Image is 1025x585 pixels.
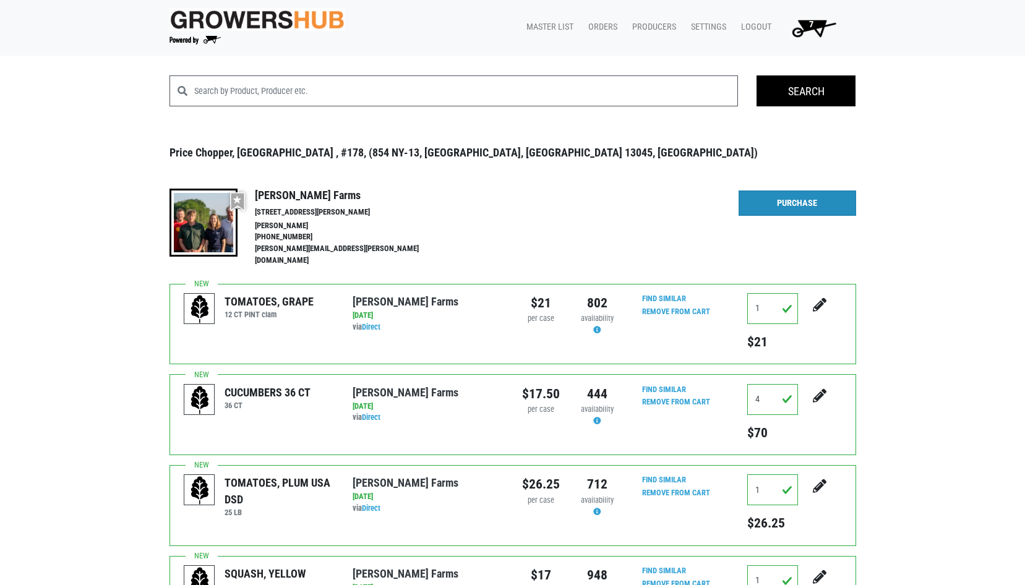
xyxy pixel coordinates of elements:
[255,231,445,243] li: [PHONE_NUMBER]
[731,15,776,39] a: Logout
[578,565,616,585] div: 948
[362,412,380,422] a: Direct
[169,36,221,45] img: Powered by Big Wheelbarrow
[747,474,798,505] input: Qty
[225,401,311,410] h6: 36 CT
[353,322,503,333] div: via
[522,495,560,506] div: per case
[255,243,445,267] li: [PERSON_NAME][EMAIL_ADDRESS][PERSON_NAME][DOMAIN_NAME]
[353,412,503,424] div: via
[225,384,311,401] div: CUCUMBERS 36 CT
[622,15,681,39] a: Producers
[786,15,841,40] img: Cart
[169,146,856,160] h3: Price Chopper, [GEOGRAPHIC_DATA] , #178, (854 NY-13, [GEOGRAPHIC_DATA], [GEOGRAPHIC_DATA] 13045, ...
[747,425,798,441] h5: $70
[747,515,798,531] h5: $26.25
[255,189,445,202] h4: [PERSON_NAME] Farms
[522,313,560,325] div: per case
[184,294,215,325] img: placeholder-variety-43d6402dacf2d531de610a020419775a.svg
[757,75,856,106] input: Search
[747,334,798,350] h5: $21
[578,15,622,39] a: Orders
[642,385,686,394] a: Find Similar
[517,15,578,39] a: Master List
[522,404,560,416] div: per case
[184,475,215,506] img: placeholder-variety-43d6402dacf2d531de610a020419775a.svg
[362,503,380,513] a: Direct
[255,207,445,218] li: [STREET_ADDRESS][PERSON_NAME]
[353,386,458,399] a: [PERSON_NAME] Farms
[169,8,345,31] img: original-fc7597fdc6adbb9d0e2ae620e786d1a2.jpg
[225,293,314,310] div: TOMATOES, GRAPE
[581,314,614,323] span: availability
[353,503,503,515] div: via
[635,486,718,500] input: Remove From Cart
[635,305,718,319] input: Remove From Cart
[353,476,458,489] a: [PERSON_NAME] Farms
[353,491,503,503] div: [DATE]
[739,190,856,216] a: Purchase
[353,401,503,412] div: [DATE]
[225,474,334,508] div: TOMATOES, PLUM USA DSD
[642,566,686,575] a: Find Similar
[581,495,614,505] span: availability
[184,385,215,416] img: placeholder-variety-43d6402dacf2d531de610a020419775a.svg
[578,474,616,494] div: 712
[169,189,238,257] img: thumbnail-8a08f3346781c529aa742b86dead986c.jpg
[362,322,380,331] a: Direct
[776,15,846,40] a: 7
[522,293,560,313] div: $21
[353,310,503,322] div: [DATE]
[681,15,731,39] a: Settings
[747,384,798,415] input: Qty
[255,220,445,232] li: [PERSON_NAME]
[522,565,560,585] div: $17
[642,294,686,303] a: Find Similar
[225,508,334,517] h6: 25 LB
[578,384,616,404] div: 444
[578,293,616,313] div: 802
[809,19,813,30] span: 7
[522,474,560,494] div: $26.25
[635,395,718,409] input: Remove From Cart
[225,310,314,319] h6: 12 CT PINT clam
[353,295,458,308] a: [PERSON_NAME] Farms
[353,567,458,580] a: [PERSON_NAME] Farms
[194,75,739,106] input: Search by Product, Producer etc.
[747,293,798,324] input: Qty
[581,404,614,414] span: availability
[642,475,686,484] a: Find Similar
[522,384,560,404] div: $17.50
